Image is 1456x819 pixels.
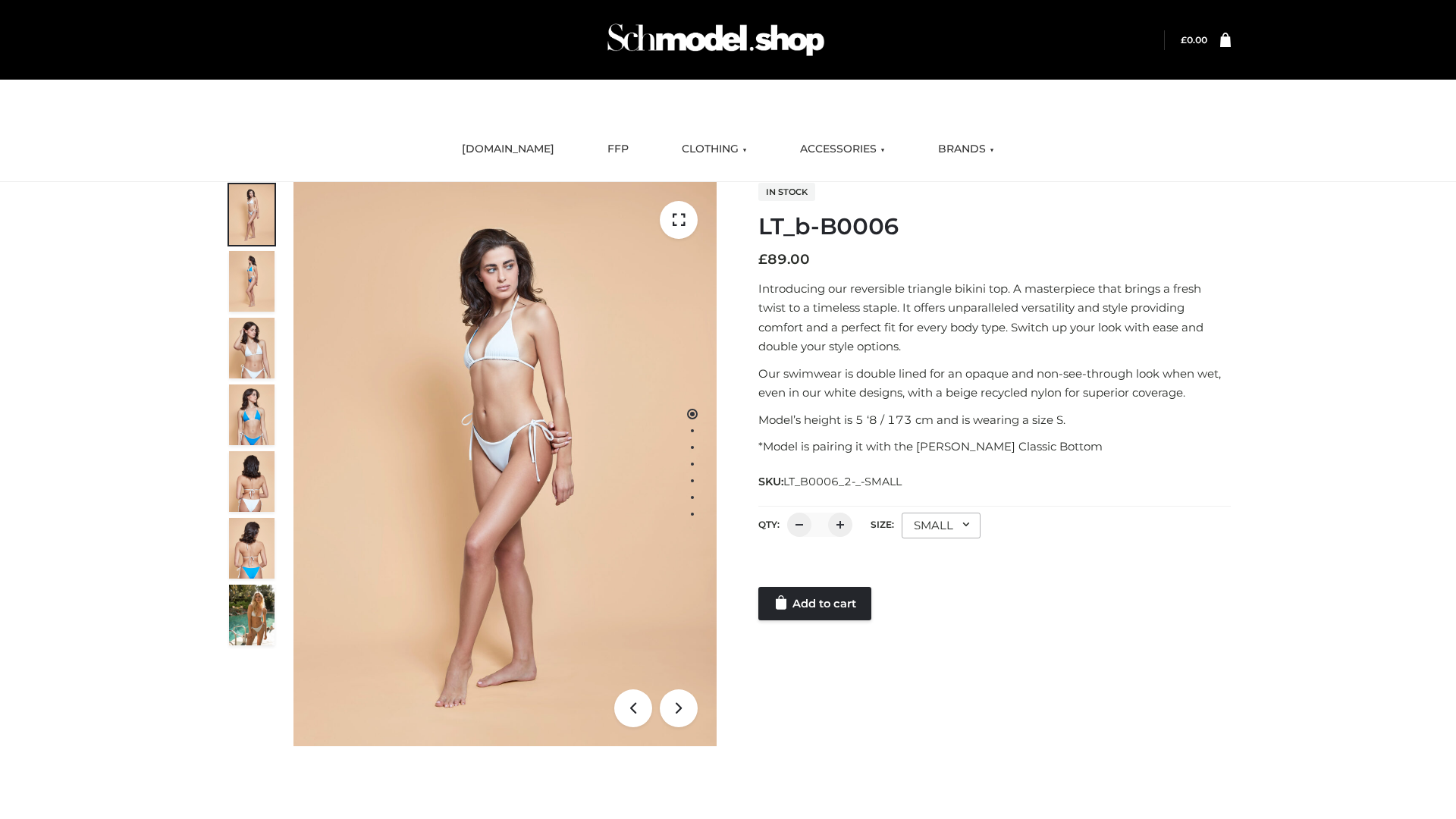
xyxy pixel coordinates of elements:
[758,213,1231,240] h1: LT_b-B0006
[758,251,810,268] bdi: 89.00
[293,182,717,746] img: ArielClassicBikiniTop_CloudNine_AzureSky_OW114ECO_1
[1181,34,1207,45] a: £0.00
[1181,34,1207,45] bdi: 0.00
[229,451,275,512] img: ArielClassicBikiniTop_CloudNine_AzureSky_OW114ECO_7-scaled.jpg
[783,475,902,488] span: LT_B0006_2-_-SMALL
[758,251,767,268] span: £
[229,251,275,312] img: ArielClassicBikiniTop_CloudNine_AzureSky_OW114ECO_2-scaled.jpg
[229,518,275,579] img: ArielClassicBikiniTop_CloudNine_AzureSky_OW114ECO_8-scaled.jpg
[596,133,640,166] a: FFP
[758,472,903,491] span: SKU:
[229,184,275,245] img: ArielClassicBikiniTop_CloudNine_AzureSky_OW114ECO_1-scaled.jpg
[1181,34,1187,45] span: £
[758,587,871,620] a: Add to cart
[758,410,1231,430] p: Model’s height is 5 ‘8 / 173 cm and is wearing a size S.
[758,519,780,530] label: QTY:
[758,279,1231,356] p: Introducing our reversible triangle bikini top. A masterpiece that brings a fresh twist to a time...
[927,133,1006,166] a: BRANDS
[758,364,1231,403] p: Our swimwear is double lined for an opaque and non-see-through look when wet, even in our white d...
[789,133,896,166] a: ACCESSORIES
[871,519,894,530] label: Size:
[602,10,830,70] img: Schmodel Admin 964
[758,183,815,201] span: In stock
[450,133,566,166] a: [DOMAIN_NAME]
[229,318,275,378] img: ArielClassicBikiniTop_CloudNine_AzureSky_OW114ECO_3-scaled.jpg
[902,513,981,538] div: SMALL
[229,585,275,645] img: Arieltop_CloudNine_AzureSky2.jpg
[229,384,275,445] img: ArielClassicBikiniTop_CloudNine_AzureSky_OW114ECO_4-scaled.jpg
[758,437,1231,457] p: *Model is pairing it with the [PERSON_NAME] Classic Bottom
[670,133,758,166] a: CLOTHING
